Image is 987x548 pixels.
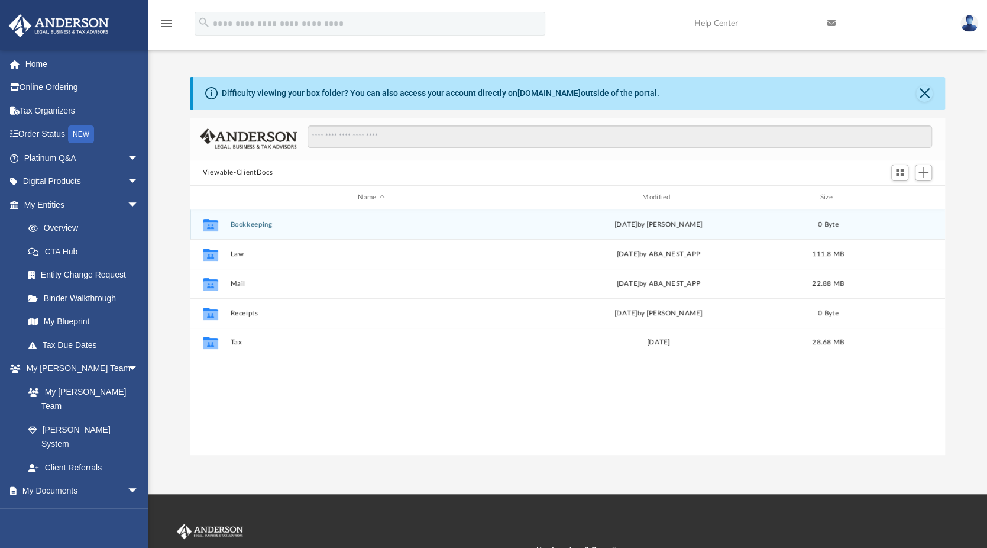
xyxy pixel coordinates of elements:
div: NEW [68,125,94,143]
img: Anderson Advisors Platinum Portal [174,524,245,539]
a: [DOMAIN_NAME] [517,88,581,98]
div: id [195,192,225,203]
button: Switch to Grid View [891,165,909,181]
div: id [857,192,940,203]
span: 111.8 MB [812,251,844,257]
input: Search files and folders [308,125,932,148]
a: Home [8,52,157,76]
a: Platinum Q&Aarrow_drop_down [8,146,157,170]
span: arrow_drop_down [127,193,151,217]
div: grid [190,209,945,455]
a: Tax Due Dates [17,333,157,357]
a: [PERSON_NAME] System [17,418,151,456]
div: [DATE] by ABA_NEST_APP [517,249,800,260]
img: Anderson Advisors Platinum Portal [5,14,112,37]
button: Law [230,250,512,258]
div: Name [229,192,512,203]
span: arrow_drop_down [127,170,151,194]
a: Order StatusNEW [8,123,157,147]
button: Bookkeeping [230,221,512,228]
div: [DATE] by ABA_NEST_APP [517,279,800,289]
i: menu [160,17,174,31]
div: Difficulty viewing your box folder? You can also access your account directly on outside of the p... [222,87,659,99]
div: [DATE] by [PERSON_NAME] [517,220,800,230]
a: Box [17,502,145,526]
button: Receipts [230,310,512,317]
img: User Pic [960,15,978,32]
a: Entity Change Request [17,263,157,287]
a: My [PERSON_NAME] Teamarrow_drop_down [8,357,151,381]
span: arrow_drop_down [127,357,151,381]
a: My [PERSON_NAME] Team [17,380,145,418]
a: Binder Walkthrough [17,286,157,310]
div: Size [804,192,852,203]
a: My Blueprint [17,310,151,334]
span: 28.68 MB [812,340,844,346]
a: Online Ordering [8,76,157,99]
button: Mail [230,280,512,288]
button: Tax [230,339,512,347]
div: Modified [517,192,799,203]
a: menu [160,22,174,31]
a: Client Referrals [17,456,151,479]
span: 0 Byte [818,221,839,228]
button: Add [915,165,933,181]
span: arrow_drop_down [127,479,151,504]
div: [DATE] [517,338,800,349]
span: 22.88 MB [812,281,844,287]
a: CTA Hub [17,240,157,263]
button: Close [916,85,933,102]
a: My Entitiesarrow_drop_down [8,193,157,217]
div: [DATE] by [PERSON_NAME] [517,308,800,319]
a: Tax Organizers [8,99,157,123]
i: search [198,16,211,29]
a: Digital Productsarrow_drop_down [8,170,157,194]
a: My Documentsarrow_drop_down [8,479,151,503]
span: arrow_drop_down [127,146,151,170]
span: 0 Byte [818,310,839,317]
button: Viewable-ClientDocs [203,167,273,178]
a: Overview [17,217,157,240]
